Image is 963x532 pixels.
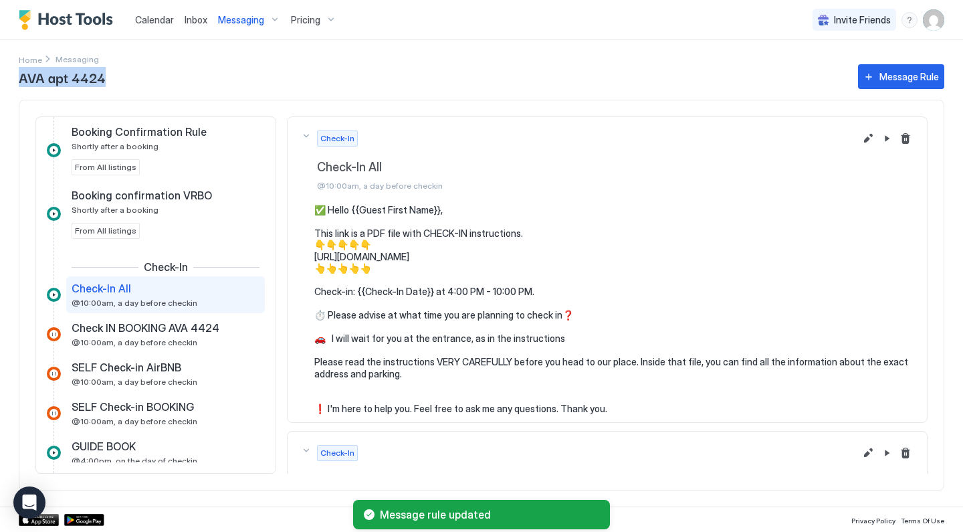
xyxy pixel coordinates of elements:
[879,130,895,147] button: Pause Message Rule
[72,337,197,347] span: @10:00am, a day before checkin
[923,9,944,31] div: User profile
[72,361,181,374] span: SELF Check-in AirBNB
[19,67,845,87] span: AVA apt 4424
[72,298,197,308] span: @10:00am, a day before checkin
[72,377,197,387] span: @10:00am, a day before checkin
[72,125,207,139] span: Booking Confirmation Rule
[75,161,136,173] span: From All listings
[288,432,927,519] button: Check-InLast Minute Message@10:00am, a day before checkinEdit message rulePause Message RuleDelet...
[858,64,944,89] button: Message Rule
[317,160,855,175] span: Check-In All
[72,141,158,151] span: Shortly after a booking
[185,14,207,25] span: Inbox
[72,282,131,295] span: Check-In All
[879,70,939,84] div: Message Rule
[317,181,855,191] span: @10:00am, a day before checkin
[72,205,158,215] span: Shortly after a booking
[72,400,194,414] span: SELF Check-in BOOKING
[380,508,599,521] span: Message rule updated
[320,132,354,145] span: Check-In
[288,204,927,428] section: Check-InCheck-In All@10:00am, a day before checkinEdit message rulePause Message RuleDelete messa...
[56,54,99,64] span: Breadcrumb
[19,55,42,65] span: Home
[897,445,914,461] button: Delete message rule
[834,14,891,26] span: Invite Friends
[72,416,197,426] span: @10:00am, a day before checkin
[314,204,914,415] pre: ✅ Hello {{Guest First Name}}, This link is a PDF file with CHECK-IN instructions. 👇👇👇👇👇 [URL][DOM...
[19,52,42,66] div: Breadcrumb
[897,130,914,147] button: Delete message rule
[13,486,45,519] div: Open Intercom Messenger
[72,321,219,335] span: Check IN BOOKING AVA 4424
[19,52,42,66] a: Home
[860,130,876,147] button: Edit message rule
[185,13,207,27] a: Inbox
[860,445,876,461] button: Edit message rule
[218,14,264,26] span: Messaging
[288,117,927,204] button: Check-InCheck-In All@10:00am, a day before checkinEdit message rulePause Message RuleDelete messa...
[135,14,174,25] span: Calendar
[72,189,212,202] span: Booking confirmation VRBO
[901,12,918,28] div: menu
[72,440,136,453] span: GUIDE BOOK
[879,445,895,461] button: Pause Message Rule
[144,260,188,274] span: Check-In
[75,225,136,237] span: From All listings
[19,10,119,30] a: Host Tools Logo
[291,14,320,26] span: Pricing
[135,13,174,27] a: Calendar
[320,447,354,459] span: Check-In
[72,456,197,466] span: @4:00pm, on the day of checkin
